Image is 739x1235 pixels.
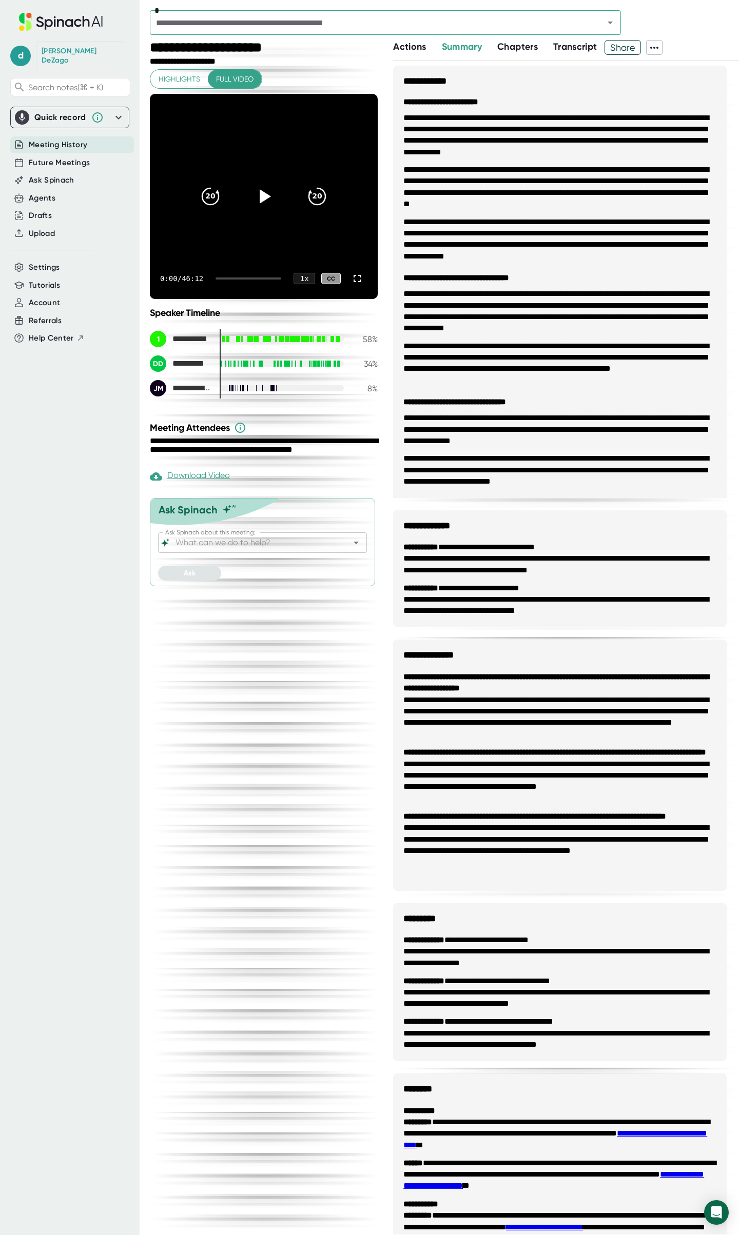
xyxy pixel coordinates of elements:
div: Ask Spinach [159,504,218,516]
button: Transcript [553,40,597,54]
button: Drafts [29,210,52,222]
button: Highlights [150,70,208,89]
span: Actions [393,41,426,52]
div: 58 % [352,334,378,344]
div: Dan DeZago [42,47,119,65]
div: Dan DeZago [150,355,211,372]
div: Jessica Messersmith [150,380,211,396]
div: Meeting Attendees [150,422,380,434]
div: Speaker Timeline [150,307,378,318]
button: Full video [208,70,262,89]
button: Tutorials [29,280,60,291]
button: Actions [393,40,426,54]
div: Open Intercom Messenger [704,1200,729,1225]
div: Quick record [34,112,86,123]
button: Open [603,15,617,30]
button: Summary [442,40,482,54]
div: 1 x [294,273,315,284]
span: Help Center [29,332,74,344]
div: CC [321,273,341,285]
span: Transcript [553,41,597,52]
div: 0:00 / 46:12 [160,274,203,283]
div: 15618771343 [150,331,211,347]
div: JM [150,380,166,396]
button: Share [605,40,641,55]
span: Ask [184,569,196,577]
span: Search notes (⌘ + K) [28,83,103,92]
button: Account [29,297,60,309]
div: Download Video [150,470,230,483]
button: Settings [29,262,60,273]
button: Agents [29,192,55,204]
div: Quick record [15,107,125,128]
span: d [10,46,31,66]
div: 8 % [352,384,378,393]
span: Highlights [159,73,200,86]
button: Help Center [29,332,85,344]
div: 34 % [352,359,378,369]
button: Chapters [497,40,538,54]
button: Meeting History [29,139,87,151]
button: Upload [29,228,55,240]
span: Full video [216,73,254,86]
span: Share [605,38,640,56]
button: Ask [158,566,221,581]
div: DD [150,355,166,372]
button: Open [349,535,363,550]
button: Referrals [29,315,62,327]
span: Summary [442,41,482,52]
button: Ask Spinach [29,174,74,186]
div: 1 [150,331,166,347]
span: Chapters [497,41,538,52]
button: Future Meetings [29,157,90,169]
input: What can we do to help? [173,535,334,550]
